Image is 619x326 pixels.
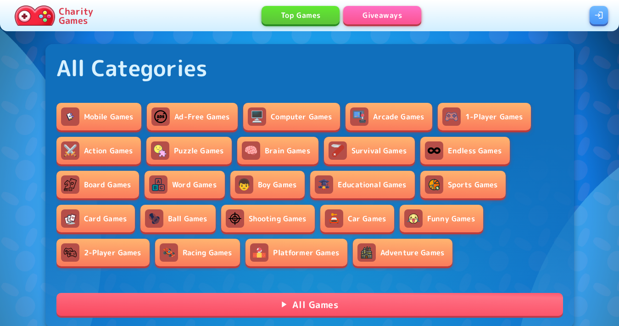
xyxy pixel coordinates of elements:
a: Survival GamesSurvival Games [324,137,415,164]
a: Board GamesBoard Games [56,171,139,198]
a: Top Games [262,6,340,24]
a: Charity Games [11,4,97,28]
a: Computer GamesComputer Games [243,103,340,130]
a: Ad-Free GamesAd-Free Games [147,103,238,130]
a: Giveaways [343,6,421,24]
a: All Games [56,293,563,316]
a: Platformer GamesPlatformer Games [245,239,347,266]
a: Ball GamesBall Games [140,205,216,232]
p: Charity Games [59,6,93,25]
img: Charity.Games [15,6,55,26]
a: Endless GamesEndless Games [420,137,510,164]
h3: All Categories [56,55,563,81]
a: Shooting GamesShooting Games [221,205,315,232]
a: Card GamesCard Games [56,205,135,232]
a: Adventure GamesAdventure Games [353,239,452,266]
a: Puzzle GamesPuzzle Games [146,137,232,164]
a: Arcade GamesArcade Games [346,103,432,130]
a: Brain GamesBrain Games [237,137,318,164]
a: Educational GamesEducational Games [310,171,415,198]
a: Car GamesCar Games [320,205,394,232]
a: Sports GamesSports Games [420,171,506,198]
a: Funny GamesFunny Games [400,205,483,232]
a: 2-Player Games2-Player Games [56,239,150,266]
a: Action GamesAction Games [56,137,141,164]
a: Mobile GamesMobile Games [56,103,142,130]
a: Boy GamesBoy Games [230,171,305,198]
a: Racing GamesRacing Games [155,239,240,266]
a: Word GamesWord Games [145,171,225,198]
a: 1-Player Games1-Player Games [438,103,531,130]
